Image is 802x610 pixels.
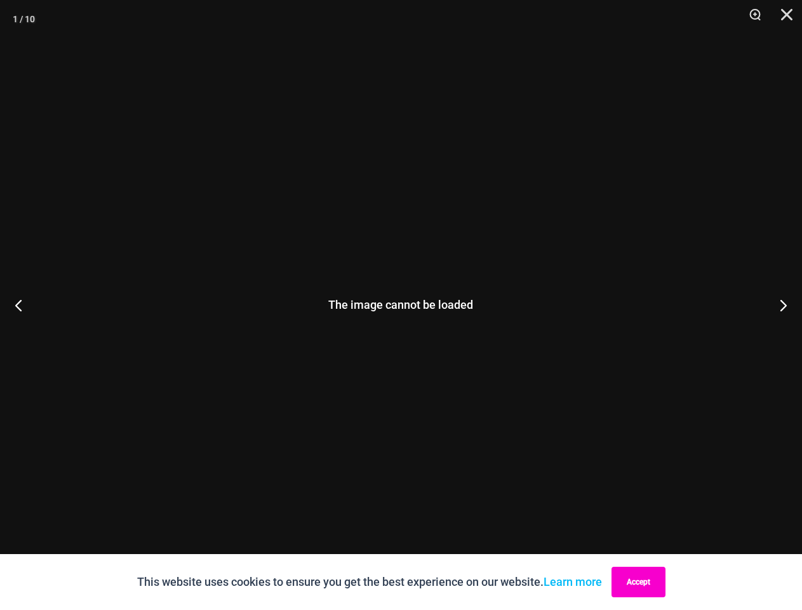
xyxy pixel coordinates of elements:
[328,299,473,311] div: The image cannot be loaded
[544,575,602,588] a: Learn more
[137,573,602,592] p: This website uses cookies to ensure you get the best experience on our website.
[612,567,665,597] button: Accept
[13,10,35,29] div: 1 / 10
[754,273,802,337] button: Next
